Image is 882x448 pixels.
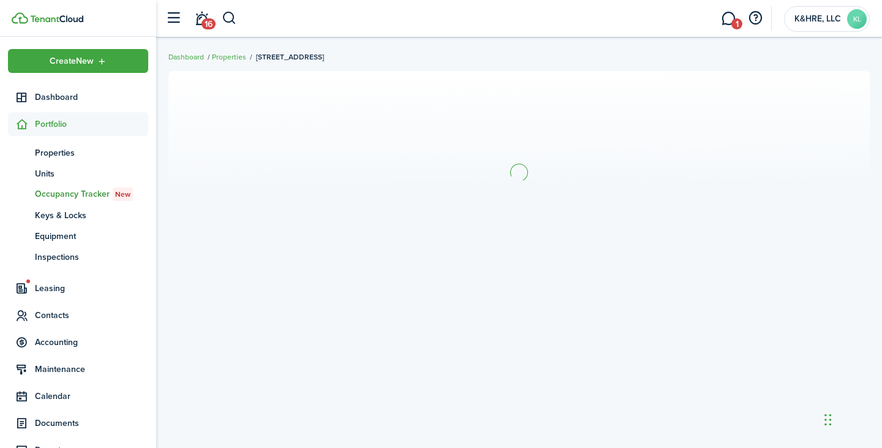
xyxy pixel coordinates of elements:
[190,3,213,34] a: Notifications
[35,309,148,322] span: Contacts
[115,189,130,200] span: New
[508,162,530,183] img: Loading
[202,18,216,29] span: 16
[35,363,148,376] span: Maintenance
[821,389,882,448] iframe: Chat Widget
[8,205,148,226] a: Keys & Locks
[212,51,246,63] a: Properties
[793,15,842,23] span: K&HRE, LLC
[745,8,766,29] button: Open resource center
[35,417,148,430] span: Documents
[847,9,867,29] avatar-text: KL
[731,18,742,29] span: 1
[35,390,148,403] span: Calendar
[8,226,148,246] a: Equipment
[35,188,148,201] span: Occupancy Tracker
[35,251,148,264] span: Inspections
[162,7,185,30] button: Open sidebar
[717,3,740,34] a: Messaging
[12,12,28,24] img: TenantCloud
[8,246,148,267] a: Inspections
[35,336,148,349] span: Accounting
[8,142,148,163] a: Properties
[8,49,148,73] button: Open menu
[8,163,148,184] a: Units
[35,118,148,131] span: Portfolio
[35,230,148,243] span: Equipment
[8,85,148,109] a: Dashboard
[8,184,148,205] a: Occupancy TrackerNew
[35,282,148,295] span: Leasing
[256,51,324,63] span: [STREET_ADDRESS]
[824,401,832,438] div: Drag
[168,51,204,63] a: Dashboard
[35,146,148,159] span: Properties
[30,15,83,23] img: TenantCloud
[35,167,148,180] span: Units
[35,209,148,222] span: Keys & Locks
[50,57,94,66] span: Create New
[222,8,237,29] button: Search
[35,91,148,104] span: Dashboard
